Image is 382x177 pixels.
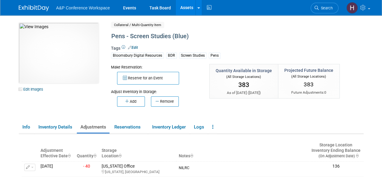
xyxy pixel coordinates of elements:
[38,140,74,161] th: Adjustment Effective Date : activate to sort column ascending
[99,140,176,161] th: Storage Location : activate to sort column ascending
[324,90,326,95] span: 0
[83,164,90,169] span: - 40
[77,122,109,132] a: Adjustments
[102,169,174,174] div: [US_STATE], [GEOGRAPHIC_DATA]
[216,68,272,74] div: Quantity Available in Storage
[209,52,220,59] div: Pens
[111,64,200,70] div: Make Reservation:
[151,96,179,107] button: Remove
[284,73,333,79] div: (All Storage Locations)
[35,122,76,132] a: Inventory Details
[311,3,338,13] a: Search
[304,81,314,88] span: 383
[190,122,207,132] a: Logs
[111,85,200,95] div: Adjust Inventory in Storage:
[249,91,260,95] span: [DATE]
[117,96,145,107] button: Add
[111,45,338,63] div: Tags
[111,52,164,59] div: Bloomsbury Digital Resources
[19,5,49,11] img: ExhibitDay
[179,52,207,59] div: Screen Studies
[346,2,358,14] img: Hannah Siegel
[319,6,333,10] span: Search
[56,5,110,10] span: A&P Conference Workspace
[216,74,272,79] div: (All Storage Locations)
[74,140,99,161] th: Quantity : activate to sort column ascending
[284,67,333,73] div: Projected Future Balance
[238,81,249,88] span: 383
[117,72,179,85] button: Reserve for an Event
[38,161,74,177] td: [DATE]
[19,23,99,83] img: View Images
[216,90,272,95] div: As of [DATE] ( )
[311,164,361,169] div: 136
[102,164,174,175] div: [US_STATE] Office
[19,122,34,132] a: Info
[313,154,354,158] span: (On Adjustment Date)
[19,85,46,93] a: Edit Images
[284,90,333,95] div: Future Adjustments:
[179,164,306,170] div: NILRC
[149,122,189,132] a: Inventory Ledger
[166,52,177,59] div: BDR
[109,31,338,42] div: Pens - Screen Studies (Blue)
[128,45,138,50] a: Edit
[111,22,164,28] span: Collateral / Multi-Quantity Item
[176,140,308,161] th: Notes : activate to sort column ascending
[111,122,147,132] a: Reservations
[308,140,363,161] th: Storage LocationInventory Ending Balance (On Adjustment Date) : activate to sort column ascending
